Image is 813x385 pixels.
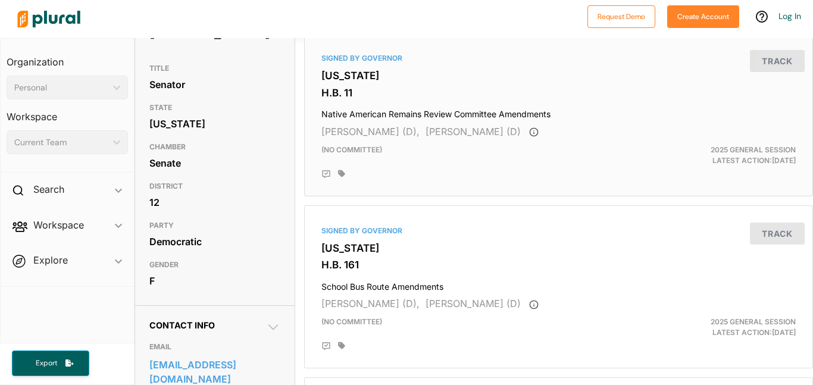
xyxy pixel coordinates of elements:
[12,350,89,376] button: Export
[321,170,331,179] div: Add Position Statement
[149,233,280,251] div: Democratic
[149,140,280,154] h3: CHAMBER
[149,258,280,272] h3: GENDER
[27,358,65,368] span: Export
[778,11,801,21] a: Log In
[321,276,796,292] h4: School Bus Route Amendments
[149,320,215,330] span: Contact Info
[667,5,739,28] button: Create Account
[321,242,796,254] h3: [US_STATE]
[750,50,805,72] button: Track
[640,317,805,338] div: Latest Action: [DATE]
[321,70,796,82] h3: [US_STATE]
[426,126,521,137] span: [PERSON_NAME] (D)
[14,136,108,149] div: Current Team
[711,317,796,326] span: 2025 General Session
[149,154,280,172] div: Senate
[667,10,739,22] a: Create Account
[33,183,64,196] h2: Search
[587,5,655,28] button: Request Demo
[7,99,128,126] h3: Workspace
[149,218,280,233] h3: PARTY
[321,342,331,351] div: Add Position Statement
[149,101,280,115] h3: STATE
[426,298,521,309] span: [PERSON_NAME] (D)
[149,272,280,290] div: F
[149,193,280,211] div: 12
[321,259,796,271] h3: H.B. 161
[14,82,108,94] div: Personal
[149,340,280,354] h3: EMAIL
[750,223,805,245] button: Track
[640,145,805,166] div: Latest Action: [DATE]
[338,342,345,350] div: Add tags
[7,45,128,71] h3: Organization
[321,104,796,120] h4: Native American Remains Review Committee Amendments
[321,53,796,64] div: Signed by Governor
[711,145,796,154] span: 2025 General Session
[149,179,280,193] h3: DISTRICT
[321,226,796,236] div: Signed by Governor
[321,87,796,99] h3: H.B. 11
[149,61,280,76] h3: TITLE
[312,145,640,166] div: (no committee)
[321,126,420,137] span: [PERSON_NAME] (D),
[587,10,655,22] a: Request Demo
[149,115,280,133] div: [US_STATE]
[338,170,345,178] div: Add tags
[149,76,280,93] div: Senator
[321,298,420,309] span: [PERSON_NAME] (D),
[312,317,640,338] div: (no committee)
